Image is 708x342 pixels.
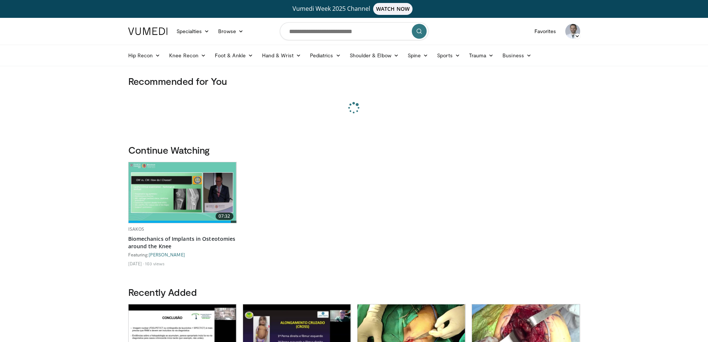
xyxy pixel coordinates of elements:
[129,3,579,15] a: Vumedi Week 2025 ChannelWATCH NOW
[433,48,465,63] a: Sports
[172,24,214,39] a: Specialties
[210,48,258,63] a: Foot & Ankle
[258,48,305,63] a: Hand & Wrist
[345,48,403,63] a: Shoulder & Elbow
[149,252,185,257] a: [PERSON_NAME]
[216,212,233,220] span: 07:32
[498,48,536,63] a: Business
[128,28,168,35] img: VuMedi Logo
[124,48,165,63] a: Hip Recon
[129,162,236,223] a: 07:32
[214,24,248,39] a: Browse
[145,261,165,266] li: 103 views
[128,235,237,250] a: Biomechanics of Implants in Osteotomies around the Knee
[128,226,145,232] a: ISAKOS
[128,144,580,156] h3: Continue Watching
[165,48,210,63] a: Knee Recon
[565,24,580,39] img: Avatar
[128,261,144,266] li: [DATE]
[129,162,236,223] img: f3766dbe-a26a-4be5-90c7-d402d4bff632.620x360_q85_upscale.jpg
[128,252,237,258] div: Featuring:
[128,75,580,87] h3: Recommended for You
[280,22,429,40] input: Search topics, interventions
[403,48,433,63] a: Spine
[465,48,498,63] a: Trauma
[305,48,345,63] a: Pediatrics
[373,3,413,15] span: WATCH NOW
[128,286,580,298] h3: Recently Added
[530,24,561,39] a: Favorites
